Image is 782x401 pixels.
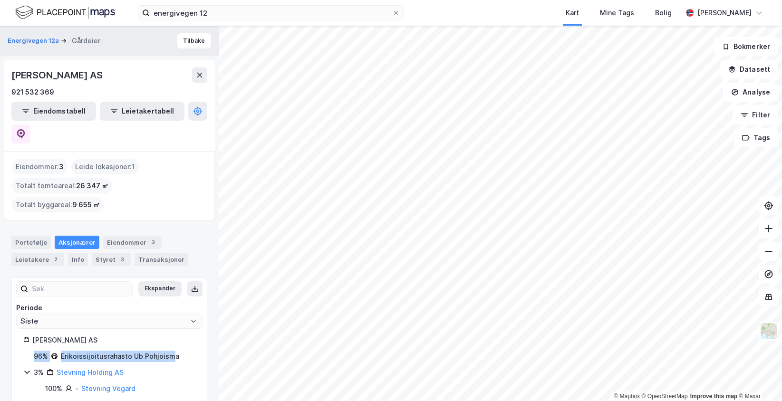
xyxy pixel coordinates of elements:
div: - [75,383,78,394]
img: Z [760,322,778,340]
a: Stevning Vegard [81,384,135,392]
div: Leietakere [11,253,64,266]
div: Totalt tomteareal : [12,178,112,193]
span: 9 655 ㎡ [72,199,100,210]
button: Tags [734,128,778,147]
button: Analyse [723,83,778,102]
iframe: Chat Widget [734,355,782,401]
div: Kart [566,7,579,19]
div: [PERSON_NAME] [697,7,752,19]
div: Periode [16,302,203,314]
div: 3 [148,238,158,247]
span: 26 347 ㎡ [76,180,108,191]
div: Mine Tags [600,7,634,19]
span: 3 [59,161,64,172]
div: 3% [34,367,44,378]
div: 2 [51,255,60,264]
div: Styret [92,253,131,266]
div: Aksjonærer [55,236,99,249]
a: Stevning Holding AS [57,368,124,376]
button: Bokmerker [714,37,778,56]
div: Totalt byggareal : [12,197,104,212]
button: Tilbake [177,33,211,48]
div: [PERSON_NAME] AS [11,67,105,83]
div: Eiendommer [103,236,162,249]
img: logo.f888ab2527a4732fd821a326f86c7f29.svg [15,4,115,21]
input: Søk [28,282,132,296]
input: ClearOpen [17,314,202,328]
div: Eiendommer : [12,159,68,174]
div: [PERSON_NAME] AS [32,334,195,346]
div: 96% [34,351,48,362]
button: Leietakertabell [100,102,184,121]
div: Info [68,253,88,266]
div: Bolig [655,7,672,19]
div: Transaksjoner [135,253,188,266]
div: 3 [117,255,127,264]
button: Filter [733,105,778,124]
div: Portefølje [11,236,51,249]
span: 1 [132,161,135,172]
div: Leide lokasjoner : [71,159,139,174]
div: 921 532 369 [11,86,54,98]
a: Mapbox [614,393,640,400]
button: Eiendomstabell [11,102,96,121]
button: Ekspander [138,281,182,296]
a: OpenStreetMap [642,393,688,400]
div: Gårdeier [72,35,100,47]
input: Søk på adresse, matrikkel, gårdeiere, leietakere eller personer [150,6,392,20]
button: Open [190,317,197,325]
button: Datasett [720,60,778,79]
a: Improve this map [690,393,737,400]
div: Erikoissijoitusrahasto Ub Pohjoisma [61,351,179,362]
button: Energivegen 12a [8,36,61,46]
div: 100% [45,383,62,394]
